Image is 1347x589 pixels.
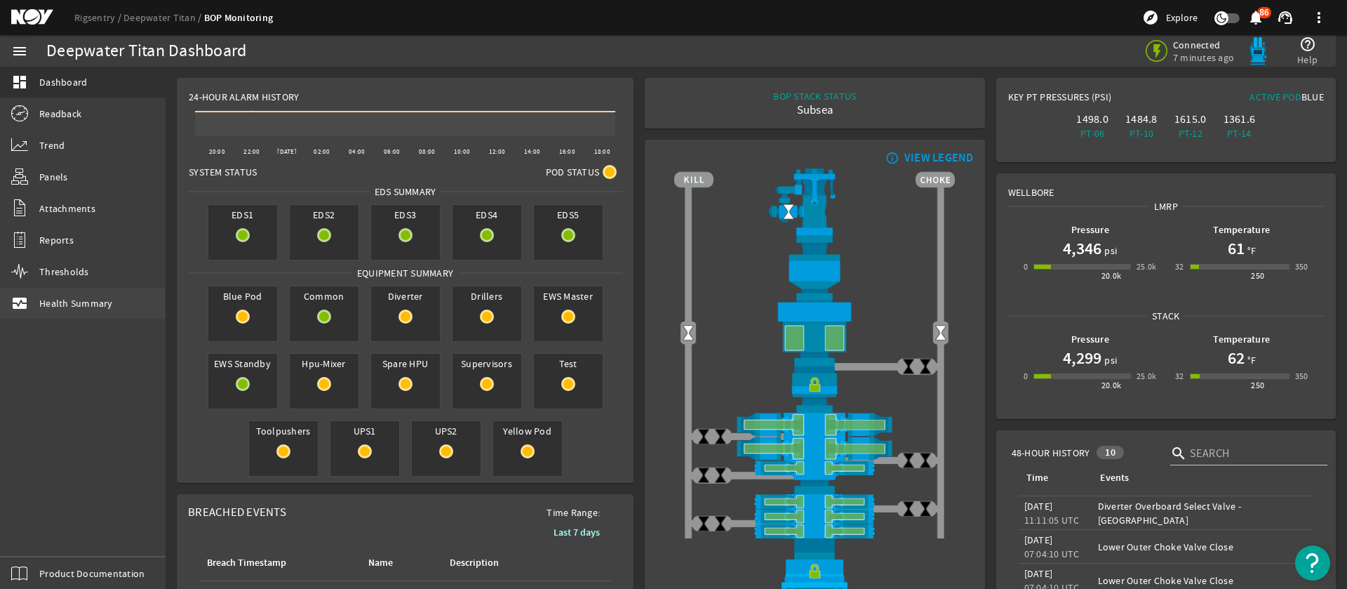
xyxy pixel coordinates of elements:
[1024,548,1080,560] legacy-datetime-component: 07:04:10 UTC
[1277,9,1294,26] mat-icon: support_agent
[1012,446,1090,460] span: 48-Hour History
[1024,567,1053,580] legacy-datetime-component: [DATE]
[1295,369,1308,383] div: 350
[1024,534,1053,546] legacy-datetime-component: [DATE]
[1101,353,1117,367] span: psi
[1302,1,1336,34] button: more_vert
[917,358,934,375] img: ValveClose.png
[917,501,934,517] img: ValveClose.png
[39,107,81,121] span: Readback
[489,147,505,156] text: 12:00
[188,505,286,519] span: Breached Events
[1190,445,1316,462] input: Search
[1228,237,1245,260] h1: 61
[773,103,856,117] div: Subsea
[1170,445,1187,462] i: search
[453,354,521,373] span: Supervisors
[1173,39,1234,51] span: Connected
[594,147,610,156] text: 18:00
[900,452,917,469] img: ValveClose.png
[1166,11,1198,25] span: Explore
[1100,470,1129,486] div: Events
[674,168,955,235] img: RiserAdapter.png
[330,421,399,441] span: UPS1
[674,366,955,413] img: RiserConnectorLock.png
[1218,112,1261,126] div: 1361.6
[11,74,28,91] mat-icon: dashboard
[695,428,712,445] img: ValveClose.png
[1149,199,1183,213] span: LMRP
[207,555,286,571] div: Breach Timestamp
[349,147,365,156] text: 04:00
[123,11,204,24] a: Deepwater Titan
[208,205,277,225] span: EDS1
[368,555,393,571] div: Name
[932,325,949,342] img: Valve2Open.png
[1169,112,1212,126] div: 1615.0
[535,505,611,519] span: Time Range:
[1071,112,1114,126] div: 1498.0
[1137,369,1157,383] div: 25.0k
[1024,500,1053,512] legacy-datetime-component: [DATE]
[542,519,611,545] button: Last 7 days
[904,151,974,165] div: VIEW LEGEND
[39,296,113,310] span: Health Summary
[1098,499,1308,527] div: Diverter Overboard Select Valve - [GEOGRAPHIC_DATA]
[524,147,540,156] text: 14:00
[900,358,917,375] img: ValveClose.png
[205,555,349,571] div: Breach Timestamp
[277,147,297,156] text: [DATE]
[314,147,330,156] text: 02:00
[1244,37,1272,65] img: Bluepod.svg
[448,555,548,571] div: Description
[1147,309,1184,323] span: Stack
[1024,514,1080,527] legacy-datetime-component: 11:11:05 UTC
[1301,91,1324,103] span: Blue
[1101,378,1122,392] div: 20.0k
[244,147,260,156] text: 22:00
[712,428,729,445] img: ValveClose.png
[290,286,358,306] span: Common
[1101,269,1122,283] div: 20.0k
[1251,378,1264,392] div: 250
[39,233,74,247] span: Reports
[674,437,955,461] img: ShearRamOpen.png
[189,165,257,179] span: System Status
[1098,574,1308,588] div: Lower Outer Choke Valve Close
[39,170,68,184] span: Panels
[1120,126,1163,140] div: PT-10
[695,467,712,484] img: ValveClose.png
[419,147,435,156] text: 08:00
[1098,540,1308,554] div: Lower Outer Choke Valve Close
[780,204,797,220] img: Valve2Open.png
[1247,9,1264,26] mat-icon: notifications
[1218,126,1261,140] div: PT-14
[674,461,955,475] img: PipeRamOpen.png
[1120,112,1163,126] div: 1484.8
[366,555,431,571] div: Name
[290,205,358,225] span: EDS2
[450,555,499,571] div: Description
[249,421,318,441] span: Toolpushers
[384,147,400,156] text: 06:00
[1024,260,1028,274] div: 0
[1213,333,1270,346] b: Temperature
[204,11,274,25] a: BOP Monitoring
[1008,90,1166,110] div: Key PT Pressures (PSI)
[39,201,95,216] span: Attachments
[1098,470,1302,486] div: Events
[371,286,440,306] span: Diverter
[1137,6,1203,29] button: Explore
[453,286,521,306] span: Drillers
[559,147,575,156] text: 16:00
[290,354,358,373] span: Hpu-Mixer
[1295,545,1330,581] button: Open Resource Center
[900,501,917,517] img: ValveClose.png
[209,147,225,156] text: 20:00
[1228,347,1245,369] h1: 62
[674,475,955,494] img: BopBodyShearBottom.png
[1175,260,1184,274] div: 32
[773,89,856,103] div: BOP STACK STATUS
[11,295,28,312] mat-icon: monitor_heart
[1142,9,1159,26] mat-icon: explore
